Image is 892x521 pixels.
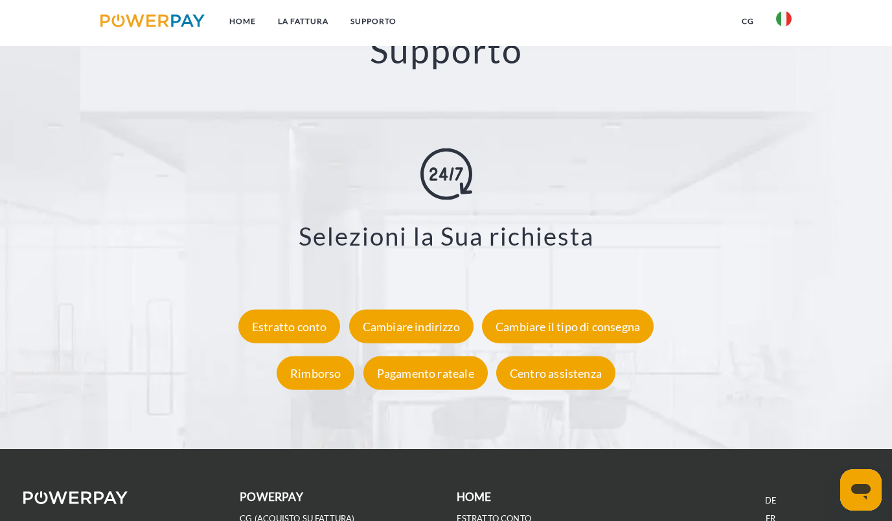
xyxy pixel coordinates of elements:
[482,310,654,343] div: Cambiare il tipo di consegna
[765,495,777,506] a: DE
[267,10,339,33] a: LA FATTURA
[346,319,477,334] a: Cambiare indirizzo
[420,148,472,200] img: online-shopping.svg
[238,310,341,343] div: Estratto conto
[840,469,882,511] iframe: Pulsante per aprire la finestra di messaggistica
[731,10,765,33] a: CG
[61,221,831,252] h3: Selezioni la Sua richiesta
[218,10,267,33] a: Home
[339,10,407,33] a: Supporto
[240,490,303,504] b: POWERPAY
[479,319,657,334] a: Cambiare il tipo di consegna
[100,14,205,27] img: logo-powerpay.svg
[457,490,492,504] b: Home
[235,319,344,334] a: Estratto conto
[496,356,615,390] div: Centro assistenza
[349,310,474,343] div: Cambiare indirizzo
[23,491,128,504] img: logo-powerpay-white.svg
[360,366,491,380] a: Pagamento rateale
[776,11,792,27] img: it
[493,366,619,380] a: Centro assistenza
[45,29,847,72] h2: Supporto
[277,356,354,390] div: Rimborso
[273,366,358,380] a: Rimborso
[363,356,488,390] div: Pagamento rateale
